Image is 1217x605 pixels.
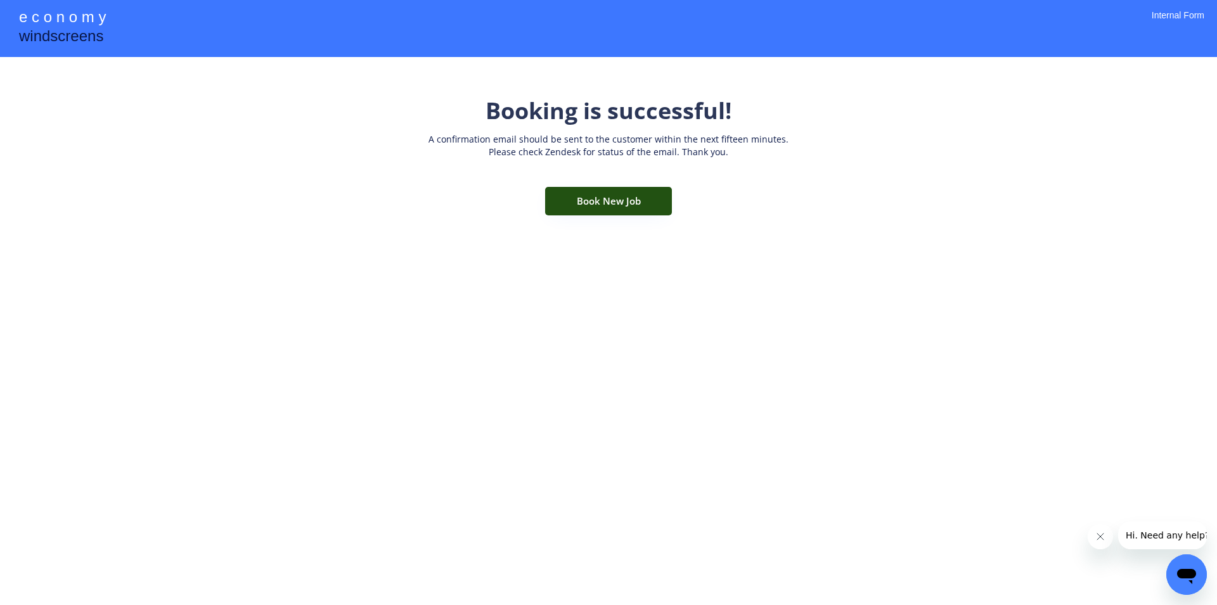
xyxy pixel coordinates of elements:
[1088,524,1113,549] iframe: Close message
[1152,10,1204,38] div: Internal Form
[19,6,106,30] div: e c o n o m y
[486,95,731,127] div: Booking is successful!
[1118,521,1207,549] iframe: Message from company
[8,9,91,19] span: Hi. Need any help?
[418,133,799,162] div: A confirmation email should be sent to the customer within the next fifteen minutes. Please check...
[1166,554,1207,595] iframe: Button to launch messaging window
[545,187,672,215] button: Book New Job
[19,25,103,50] div: windscreens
